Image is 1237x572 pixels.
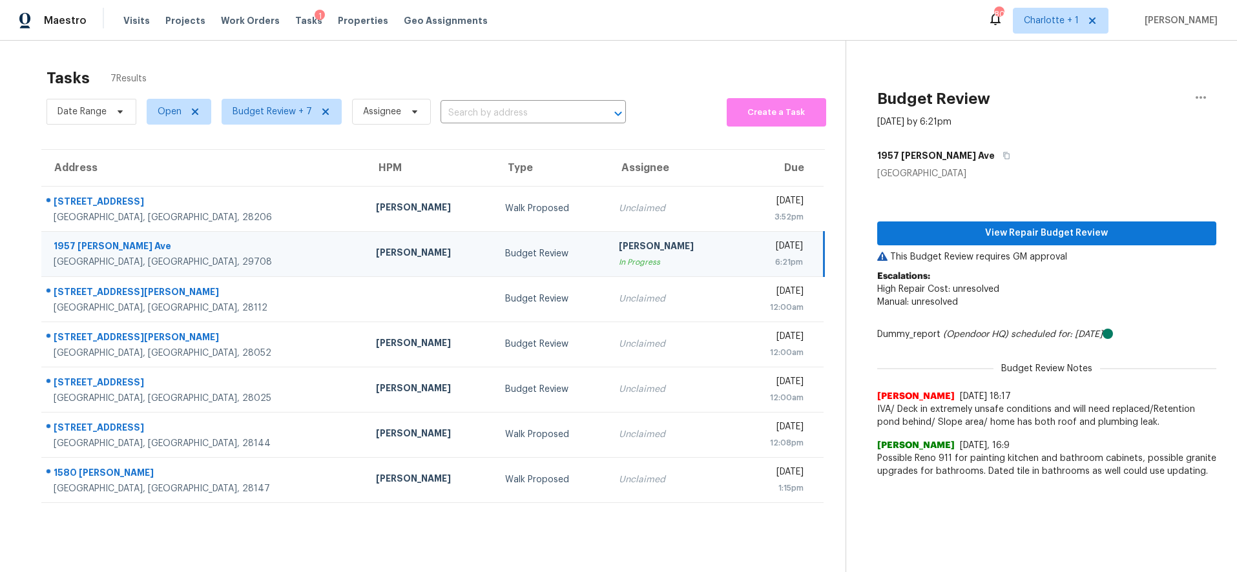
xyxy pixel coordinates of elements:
span: IVA/ Deck in extremely unsafe conditions and will need replaced/Retention pond behind/ Slope area... [877,403,1217,429]
div: [PERSON_NAME] [376,472,484,488]
div: 12:00am [748,301,804,314]
div: 12:00am [748,391,804,404]
div: 1 [315,10,325,23]
div: Unclaimed [619,383,727,396]
div: [DATE] [748,420,804,436]
span: View Repair Budget Review [888,225,1207,241]
div: 12:08pm [748,436,804,449]
div: [GEOGRAPHIC_DATA], [GEOGRAPHIC_DATA], 28112 [54,301,355,314]
button: View Repair Budget Review [877,221,1217,245]
span: [PERSON_NAME] [1139,14,1218,27]
div: [STREET_ADDRESS][PERSON_NAME] [54,331,355,347]
div: [DATE] [748,285,804,301]
div: [DATE] [748,240,803,256]
div: 80 [994,8,1003,21]
div: [DATE] [748,375,804,391]
div: Walk Proposed [505,473,598,486]
div: 12:00am [748,346,804,359]
span: Projects [165,14,205,27]
h2: Budget Review [877,92,990,105]
div: [GEOGRAPHIC_DATA] [877,167,1217,180]
div: [PERSON_NAME] [619,240,727,256]
span: [DATE], 16:9 [960,441,1010,450]
div: In Progress [619,256,727,269]
th: Type [495,150,608,186]
span: Work Orders [221,14,280,27]
div: Budget Review [505,338,598,351]
span: Geo Assignments [404,14,488,27]
span: High Repair Cost: unresolved [877,285,999,294]
div: [PERSON_NAME] [376,246,484,262]
th: HPM [366,150,494,186]
div: [GEOGRAPHIC_DATA], [GEOGRAPHIC_DATA], 28025 [54,392,355,405]
div: [PERSON_NAME] [376,382,484,398]
div: [PERSON_NAME] [376,427,484,443]
div: [GEOGRAPHIC_DATA], [GEOGRAPHIC_DATA], 29708 [54,256,355,269]
span: Budget Review Notes [993,362,1100,375]
div: Unclaimed [619,428,727,441]
div: [GEOGRAPHIC_DATA], [GEOGRAPHIC_DATA], 28147 [54,482,355,495]
span: [PERSON_NAME] [877,439,955,452]
span: Visits [123,14,150,27]
div: Budget Review [505,383,598,396]
span: Properties [338,14,388,27]
i: scheduled for: [DATE] [1011,330,1103,339]
div: [PERSON_NAME] [376,201,484,217]
span: Manual: unresolved [877,298,958,307]
span: [PERSON_NAME] [877,390,955,403]
div: [STREET_ADDRESS] [54,421,355,437]
div: Budget Review [505,292,598,305]
span: Charlotte + 1 [1024,14,1079,27]
div: Budget Review [505,247,598,260]
span: [DATE] 18:17 [960,392,1011,401]
div: [STREET_ADDRESS][PERSON_NAME] [54,285,355,301]
div: [STREET_ADDRESS] [54,195,355,211]
div: 1957 [PERSON_NAME] Ave [54,240,355,256]
span: Assignee [363,105,401,118]
div: Walk Proposed [505,202,598,215]
div: [PERSON_NAME] [376,336,484,352]
button: Copy Address [995,144,1012,167]
th: Assignee [608,150,737,186]
input: Search by address [441,103,590,123]
span: Date Range [57,105,107,118]
span: Maestro [44,14,87,27]
div: [GEOGRAPHIC_DATA], [GEOGRAPHIC_DATA], 28206 [54,211,355,224]
div: [GEOGRAPHIC_DATA], [GEOGRAPHIC_DATA], 28052 [54,347,355,360]
span: 7 Results [110,72,147,85]
div: Dummy_report [877,328,1217,341]
span: Budget Review + 7 [233,105,312,118]
th: Address [41,150,366,186]
th: Due [738,150,824,186]
div: [DATE] [748,465,804,482]
span: Create a Task [733,105,819,120]
div: [GEOGRAPHIC_DATA], [GEOGRAPHIC_DATA], 28144 [54,437,355,450]
div: [DATE] [748,194,804,210]
div: Unclaimed [619,202,727,215]
div: Unclaimed [619,292,727,305]
span: Possible Reno 911 for painting kitchen and bathroom cabinets, possible granite upgrades for bathr... [877,452,1217,478]
div: 6:21pm [748,256,803,269]
div: [DATE] by 6:21pm [877,116,951,128]
div: [STREET_ADDRESS] [54,376,355,392]
div: 1580 [PERSON_NAME] [54,466,355,482]
button: Create a Task [727,98,826,127]
div: Unclaimed [619,338,727,351]
b: Escalations: [877,272,930,281]
div: 1:15pm [748,482,804,495]
div: Walk Proposed [505,428,598,441]
i: (Opendoor HQ) [943,330,1008,339]
div: Unclaimed [619,473,727,486]
h5: 1957 [PERSON_NAME] Ave [877,149,995,162]
button: Open [609,105,627,123]
p: This Budget Review requires GM approval [877,250,1217,263]
span: Tasks [295,16,322,25]
div: 3:52pm [748,210,804,223]
div: [DATE] [748,330,804,346]
span: Open [158,105,182,118]
h2: Tasks [47,72,90,85]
